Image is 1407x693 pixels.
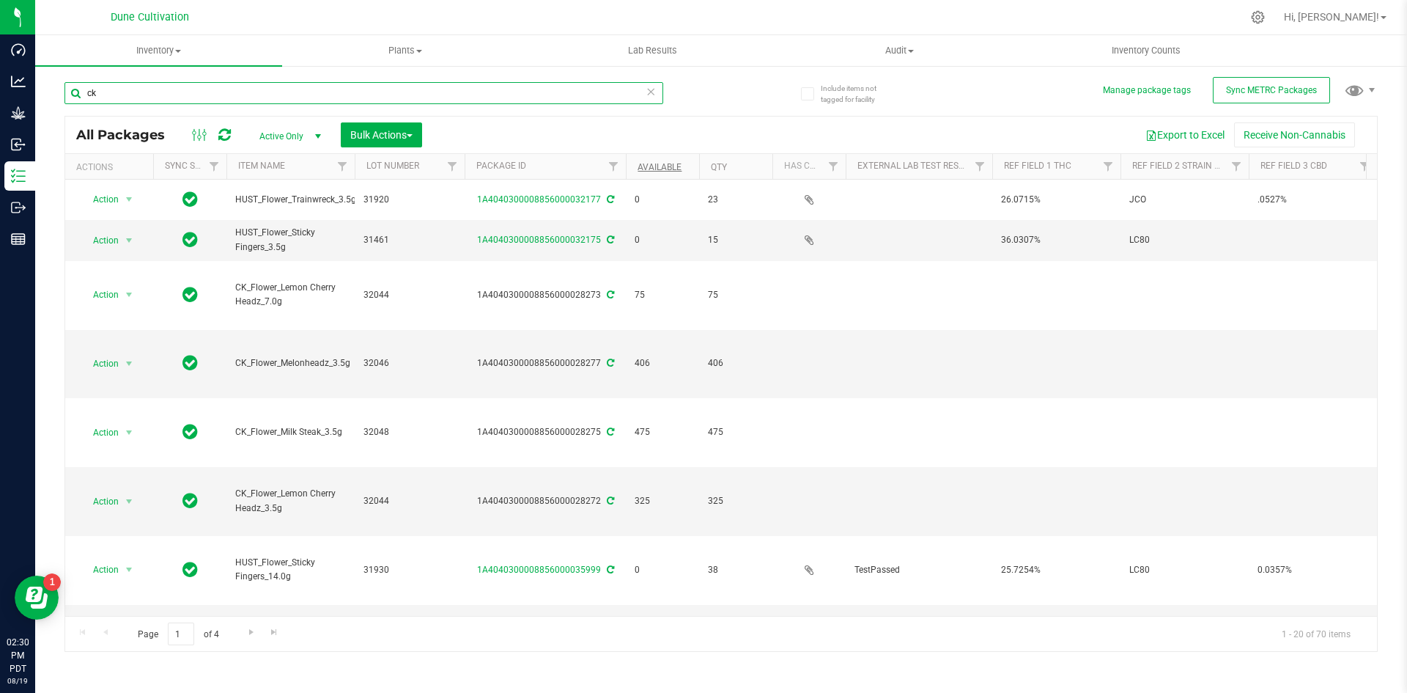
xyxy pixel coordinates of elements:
[80,491,119,512] span: Action
[462,356,628,370] div: 1A4040300008856000028277
[76,162,147,172] div: Actions
[857,161,972,171] a: External Lab Test Result
[282,35,529,66] a: Plants
[11,200,26,215] inline-svg: Outbound
[638,162,682,172] a: Available
[1129,233,1240,247] span: LC80
[120,560,139,580] span: select
[202,154,226,179] a: Filter
[330,154,355,179] a: Filter
[608,44,697,57] span: Lab Results
[120,285,139,305] span: select
[635,233,690,247] span: 0
[120,422,139,443] span: select
[80,285,119,305] span: Action
[708,425,764,439] span: 475
[120,491,139,512] span: select
[462,425,628,439] div: 1A4040300008856000028275
[366,161,419,171] a: Lot Number
[605,496,614,506] span: Sync from Compliance System
[182,422,198,442] span: In Sync
[1001,233,1112,247] span: 36.0307%
[635,494,690,508] span: 325
[1092,44,1200,57] span: Inventory Counts
[350,129,413,141] span: Bulk Actions
[125,623,231,645] span: Page of 4
[235,356,350,370] span: CK_Flower_Melonheadz_3.5g
[35,35,282,66] a: Inventory
[11,169,26,183] inline-svg: Inventory
[111,11,189,23] span: Dune Cultivation
[35,44,282,57] span: Inventory
[635,563,690,577] span: 0
[440,154,465,179] a: Filter
[605,565,614,575] span: Sync from Compliance System
[646,82,656,101] span: Clear
[80,230,119,251] span: Action
[776,35,1023,66] a: Audit
[80,353,119,374] span: Action
[821,154,846,179] a: Filter
[635,193,690,207] span: 0
[43,573,61,591] iframe: Resource center unread badge
[235,193,356,207] span: HUST_Flower_Trainwreck_3.5g
[1001,563,1112,577] span: 25.7254%
[283,44,528,57] span: Plants
[777,44,1022,57] span: Audit
[462,288,628,302] div: 1A4040300008856000028273
[602,154,626,179] a: Filter
[11,232,26,246] inline-svg: Reports
[605,194,614,205] span: Sync from Compliance System
[64,82,663,104] input: Search Package ID, Item Name, SKU, Lot or Part Number...
[363,425,456,439] span: 32048
[76,127,180,143] span: All Packages
[821,83,894,105] span: Include items not tagged for facility
[968,154,992,179] a: Filter
[1213,77,1330,103] button: Sync METRC Packages
[854,563,983,577] span: TestPassed
[1234,122,1355,147] button: Receive Non-Cannabis
[635,288,690,302] span: 75
[477,235,601,245] a: 1A4040300008856000032175
[1225,154,1249,179] a: Filter
[477,565,601,575] a: 1A4040300008856000035999
[182,560,198,580] span: In Sync
[7,675,29,686] p: 08/19
[235,487,346,515] span: CK_Flower_Lemon Cherry Headz_3.5g
[708,288,764,302] span: 75
[11,43,26,57] inline-svg: Dashboard
[476,161,526,171] a: Package ID
[80,422,119,443] span: Action
[363,288,456,302] span: 32044
[605,235,614,245] span: Sync from Compliance System
[708,563,764,577] span: 38
[708,193,764,207] span: 23
[1004,161,1071,171] a: Ref Field 1 THC
[477,194,601,205] a: 1A4040300008856000032177
[708,494,764,508] span: 325
[363,494,456,508] span: 32044
[80,560,119,580] span: Action
[1129,563,1240,577] span: LC80
[635,425,690,439] span: 475
[1132,161,1239,171] a: Ref Field 2 Strain Name
[341,122,422,147] button: Bulk Actions
[635,356,690,370] span: 406
[120,353,139,374] span: select
[363,193,456,207] span: 31920
[15,576,59,620] iframe: Resource center
[711,162,727,172] a: Qty
[11,106,26,120] inline-svg: Grow
[1284,11,1379,23] span: Hi, [PERSON_NAME]!
[363,233,456,247] span: 31461
[708,356,764,370] span: 406
[235,425,346,439] span: CK_Flower_Milk Steak_3.5g
[1270,623,1362,645] span: 1 - 20 of 70 items
[11,137,26,152] inline-svg: Inbound
[1258,563,1368,577] span: 0.0357%
[182,491,198,511] span: In Sync
[772,154,846,180] th: Has COA
[182,285,198,305] span: In Sync
[605,290,614,300] span: Sync from Compliance System
[462,494,628,508] div: 1A4040300008856000028272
